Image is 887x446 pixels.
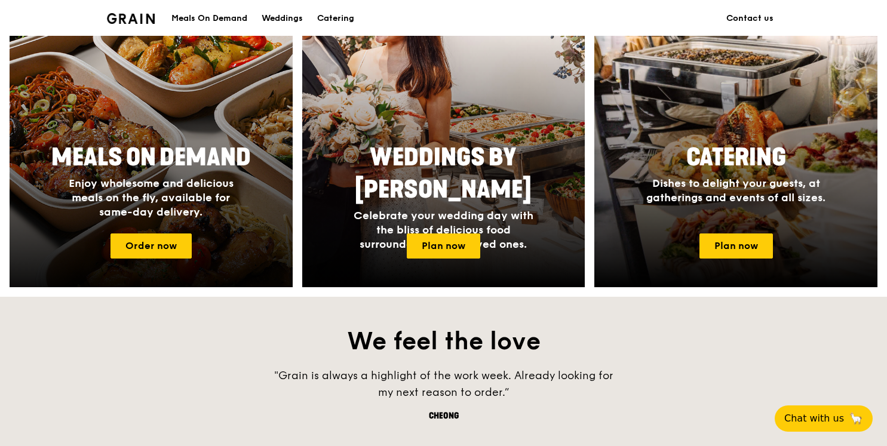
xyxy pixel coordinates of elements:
a: Plan now [407,233,480,259]
span: Dishes to delight your guests, at gatherings and events of all sizes. [646,177,825,204]
a: Catering [310,1,361,36]
div: Cheong [265,410,623,422]
span: Meals On Demand [51,143,251,172]
a: Plan now [699,233,773,259]
img: Grain [107,13,155,24]
div: "Grain is always a highlight of the work week. Already looking for my next reason to order.” [265,367,623,401]
span: Weddings by [PERSON_NAME] [355,143,532,204]
span: Chat with us [784,411,844,426]
a: Weddings [254,1,310,36]
div: Meals On Demand [171,1,247,36]
button: Chat with us🦙 [775,405,873,432]
a: Order now [111,233,192,259]
div: Catering [317,1,354,36]
span: Enjoy wholesome and delicious meals on the fly, available for same-day delivery. [69,177,234,219]
div: Weddings [262,1,303,36]
span: Celebrate your wedding day with the bliss of delicious food surrounded by your loved ones. [354,209,533,251]
span: Catering [686,143,786,172]
a: Contact us [719,1,781,36]
span: 🦙 [849,411,863,426]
